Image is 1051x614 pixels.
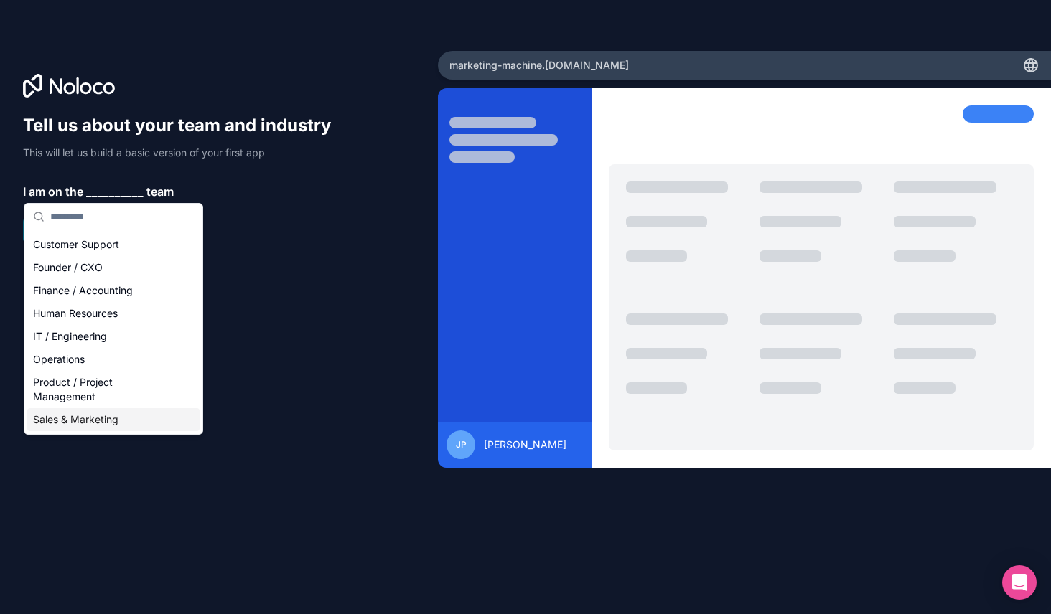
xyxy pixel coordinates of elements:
span: JP [456,439,467,450]
p: This will let us build a basic version of your first app [23,146,345,160]
span: team [146,183,174,200]
span: __________ [86,183,144,200]
div: Sales & Marketing [27,408,200,431]
div: Customer Support [27,233,200,256]
div: Suggestions [24,230,202,434]
div: IT / Engineering [27,325,200,348]
span: [PERSON_NAME] [484,438,566,452]
div: Human Resources [27,302,200,325]
h1: Tell us about your team and industry [23,114,345,137]
div: Founder / CXO [27,256,200,279]
div: Product / Project Management [27,371,200,408]
div: Open Intercom Messenger [1002,565,1037,600]
span: I am on the [23,183,83,200]
span: marketing-machine .[DOMAIN_NAME] [449,58,629,72]
div: Operations [27,348,200,371]
div: Finance / Accounting [27,279,200,302]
